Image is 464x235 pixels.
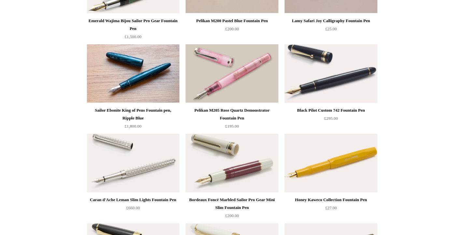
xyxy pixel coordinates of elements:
[285,134,377,192] img: Honey Kaweco Collection Fountain Pen
[285,106,377,133] a: Black Pilot Custom 742 Fountain Pen £295.00
[285,196,377,223] a: Honey Kaweco Collection Fountain Pen £27.00
[286,106,375,114] div: Black Pilot Custom 742 Fountain Pen
[325,26,337,31] span: £25.00
[285,134,377,192] a: Honey Kaweco Collection Fountain Pen Honey Kaweco Collection Fountain Pen
[87,134,179,192] a: Caran d'Ache Leman Slim Lights Fountain Pen Caran d'Ache Leman Slim Lights Fountain Pen
[186,44,278,103] img: Pelikan M205 Rose Quartz Demonstrator Fountain Pen
[87,106,179,133] a: Sailor Ebonite King of Pens Fountain pen, Ripple Blue £1,800.00
[125,124,142,129] span: £1,800.00
[286,196,375,204] div: Honey Kaweco Collection Fountain Pen
[186,106,278,133] a: Pelikan M205 Rose Quartz Demonstrator Fountain Pen £195.00
[285,17,377,44] a: Lamy Safari Joy Calligraphy Fountain Pen £25.00
[89,196,178,204] div: Caran d'Ache Leman Slim Lights Fountain Pen
[186,134,278,192] img: Bordeaux Foncé Marbled Sailor Pro Gear Mini Slim Fountain Pen
[186,196,278,223] a: Bordeaux Foncé Marbled Sailor Pro Gear Mini Slim Fountain Pen £200.00
[89,17,178,33] div: Emerald Wajima Bijou Sailor Pro Gear Fountain Pen
[89,106,178,122] div: Sailor Ebonite King of Pens Fountain pen, Ripple Blue
[286,17,375,25] div: Lamy Safari Joy Calligraphy Fountain Pen
[285,44,377,103] a: Black Pilot Custom 742 Fountain Pen Black Pilot Custom 742 Fountain Pen
[186,44,278,103] a: Pelikan M205 Rose Quartz Demonstrator Fountain Pen Pelikan M205 Rose Quartz Demonstrator Fountain...
[187,196,276,212] div: Bordeaux Foncé Marbled Sailor Pro Gear Mini Slim Fountain Pen
[125,34,142,39] span: £1,500.00
[225,124,239,129] span: £195.00
[285,44,377,103] img: Black Pilot Custom 742 Fountain Pen
[87,134,179,192] img: Caran d'Ache Leman Slim Lights Fountain Pen
[126,205,140,210] span: £660.00
[186,134,278,192] a: Bordeaux Foncé Marbled Sailor Pro Gear Mini Slim Fountain Pen Bordeaux Foncé Marbled Sailor Pro G...
[324,116,338,121] span: £295.00
[186,17,278,44] a: Pelikan M200 Pastel Blue Fountain Pen £200.00
[87,44,179,103] a: Sailor Ebonite King of Pens Fountain pen, Ripple Blue Sailor Ebonite King of Pens Fountain pen, R...
[87,44,179,103] img: Sailor Ebonite King of Pens Fountain pen, Ripple Blue
[187,17,276,25] div: Pelikan M200 Pastel Blue Fountain Pen
[325,205,337,210] span: £27.00
[87,17,179,44] a: Emerald Wajima Bijou Sailor Pro Gear Fountain Pen £1,500.00
[225,26,239,31] span: £200.00
[187,106,276,122] div: Pelikan M205 Rose Quartz Demonstrator Fountain Pen
[87,196,179,223] a: Caran d'Ache Leman Slim Lights Fountain Pen £660.00
[225,213,239,218] span: £200.00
